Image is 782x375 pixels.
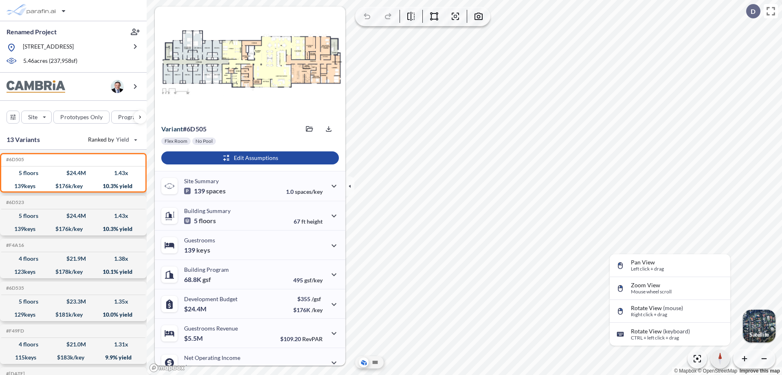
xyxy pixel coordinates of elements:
[202,275,211,284] span: gsf
[631,259,664,266] p: Pan View
[234,154,278,162] p: Edit Assumptions
[111,111,155,124] button: Program
[4,200,24,205] h5: Click to copy the code
[740,368,780,374] a: Improve this map
[4,285,24,291] h5: Click to copy the code
[698,368,737,374] a: OpenStreetMap
[631,282,672,288] p: Zoom View
[631,305,683,311] p: Rotate View
[286,188,323,195] p: 1.0
[7,135,40,144] p: 13 Variants
[751,8,756,15] p: D
[184,354,240,361] p: Net Operating Income
[184,237,215,244] p: Guestrooms
[304,277,323,284] span: gsf/key
[161,125,183,133] span: Variant
[60,113,103,121] p: Prototypes Only
[280,335,323,342] p: $109.20
[184,275,211,284] p: 68.8K
[81,133,143,146] button: Ranked by Yield
[293,295,323,302] p: $355
[184,364,204,372] p: $2.5M
[631,335,690,341] p: CTRL + left click + drag
[7,80,65,93] img: BrandImage
[631,312,683,317] p: Right click + drag
[307,218,323,225] span: height
[674,368,696,374] a: Mapbox
[749,331,769,338] p: Satellite
[370,357,380,367] button: Site Plan
[28,113,37,121] p: Site
[312,306,323,313] span: /key
[23,57,77,66] p: 5.46 acres ( 237,958 sf)
[4,242,24,248] h5: Click to copy the code
[195,138,213,144] p: No Pool
[111,80,124,93] img: user logo
[631,289,672,295] p: Mouse wheel scroll
[161,125,206,133] p: # 6d505
[196,246,210,254] span: keys
[165,138,187,144] p: Flex Room
[184,217,216,225] p: 5
[161,151,339,164] button: Edit Assumptions
[4,157,24,162] h5: Click to copy the code
[53,111,110,124] button: Prototypes Only
[116,135,130,144] span: Yield
[184,295,237,302] p: Development Budget
[4,328,24,334] h5: Click to copy the code
[206,187,226,195] span: spaces
[184,305,208,313] p: $24.4M
[184,334,204,342] p: $5.5M
[118,113,141,121] p: Program
[359,357,369,367] button: Aerial View
[184,266,229,273] p: Building Program
[149,363,185,373] a: Mapbox homepage
[199,217,216,225] span: floors
[663,304,683,311] span: (mouse)
[294,218,323,225] p: 67
[23,42,74,53] p: [STREET_ADDRESS]
[184,207,231,214] p: Building Summary
[184,187,226,195] p: 139
[743,310,775,342] button: Switcher ImageSatellite
[312,295,321,302] span: /gsf
[7,27,57,36] p: Renamed Project
[288,365,323,372] p: 45.0%
[631,328,690,335] p: Rotate View
[21,111,52,124] button: Site
[743,310,775,342] img: Switcher Image
[293,306,323,313] p: $176K
[184,246,210,254] p: 139
[305,365,323,372] span: margin
[663,328,690,335] span: (keyboard)
[293,277,323,284] p: 495
[302,335,323,342] span: RevPAR
[631,266,664,272] p: Left click + drag
[184,178,219,184] p: Site Summary
[295,188,323,195] span: spaces/key
[301,218,305,225] span: ft
[184,325,238,332] p: Guestrooms Revenue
